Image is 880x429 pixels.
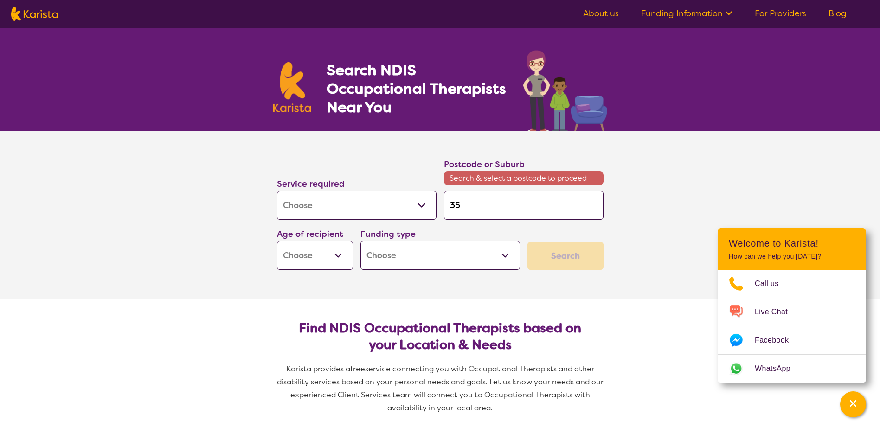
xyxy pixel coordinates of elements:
[277,228,343,240] label: Age of recipient
[273,62,311,112] img: Karista logo
[277,364,605,413] span: service connecting you with Occupational Therapists and other disability services based on your p...
[327,61,507,117] h1: Search NDIS Occupational Therapists Near You
[444,191,604,220] input: Type
[829,8,847,19] a: Blog
[755,305,799,319] span: Live Chat
[729,238,855,249] h2: Welcome to Karista!
[284,320,596,353] h2: Find NDIS Occupational Therapists based on your Location & Needs
[523,50,607,131] img: occupational-therapy
[277,178,345,189] label: Service required
[350,364,365,374] span: free
[11,7,58,21] img: Karista logo
[755,362,802,376] span: WhatsApp
[444,159,525,170] label: Postcode or Suburb
[286,364,350,374] span: Karista provides a
[718,355,866,383] a: Web link opens in a new tab.
[840,391,866,417] button: Channel Menu
[718,228,866,383] div: Channel Menu
[641,8,732,19] a: Funding Information
[729,253,855,260] p: How can we help you [DATE]?
[360,228,416,240] label: Funding type
[444,171,604,185] span: Search & select a postcode to proceed
[755,8,806,19] a: For Providers
[755,277,790,291] span: Call us
[583,8,619,19] a: About us
[755,333,800,347] span: Facebook
[718,270,866,383] ul: Choose channel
